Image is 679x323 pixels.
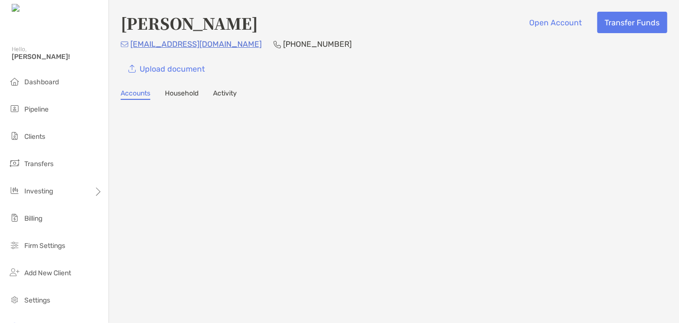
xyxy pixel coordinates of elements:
[121,41,128,47] img: Email Icon
[24,187,53,195] span: Investing
[522,12,590,33] button: Open Account
[9,266,20,278] img: add_new_client icon
[9,103,20,114] img: pipeline icon
[121,58,212,79] a: Upload document
[9,294,20,305] img: settings icon
[128,65,136,73] img: button icon
[597,12,667,33] button: Transfer Funds
[9,76,20,87] img: dashboard icon
[9,157,20,169] img: transfers icon
[24,296,50,304] span: Settings
[213,89,237,100] a: Activity
[121,12,258,34] h4: [PERSON_NAME]
[24,105,49,114] span: Pipeline
[9,185,20,196] img: investing icon
[9,239,20,251] img: firm-settings icon
[165,89,198,100] a: Household
[273,40,281,48] img: Phone Icon
[24,133,45,141] span: Clients
[283,38,352,50] p: [PHONE_NUMBER]
[9,212,20,224] img: billing icon
[9,130,20,142] img: clients icon
[12,53,103,61] span: [PERSON_NAME]!
[24,160,54,168] span: Transfers
[24,269,71,277] span: Add New Client
[12,4,53,13] img: Zoe Logo
[130,38,262,50] p: [EMAIL_ADDRESS][DOMAIN_NAME]
[24,242,65,250] span: Firm Settings
[121,89,150,100] a: Accounts
[24,78,59,86] span: Dashboard
[24,214,42,223] span: Billing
